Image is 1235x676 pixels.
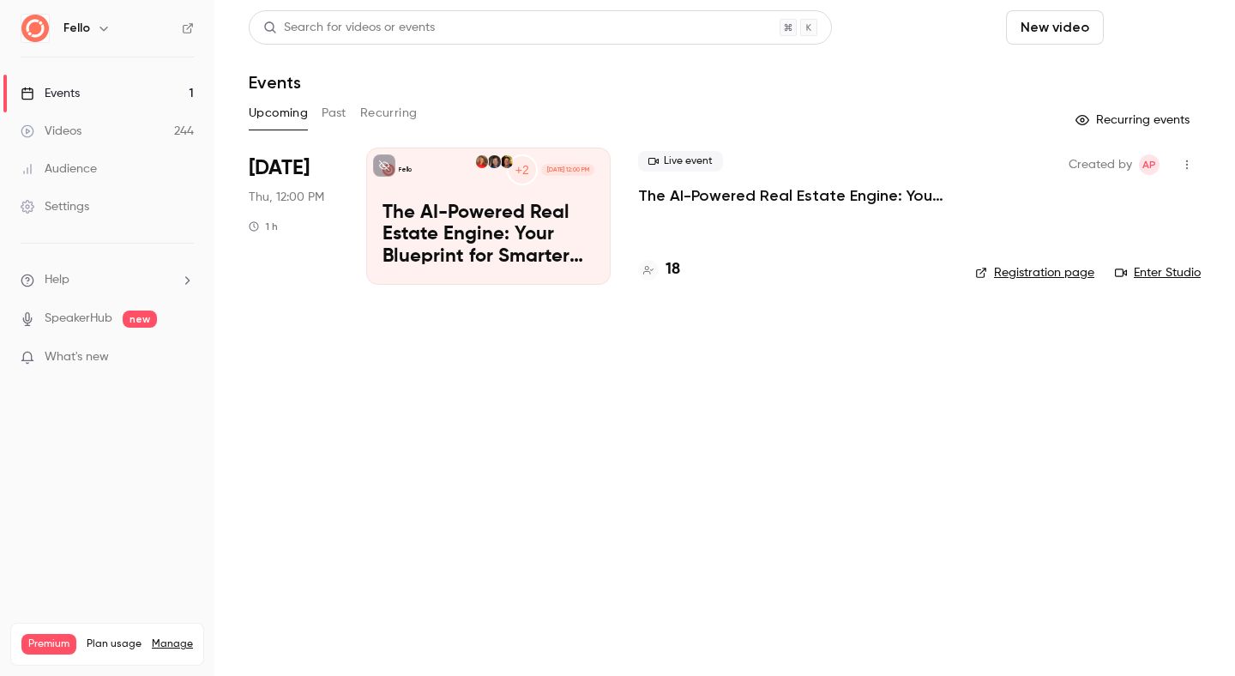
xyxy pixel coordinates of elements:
span: Live event [638,151,723,172]
span: What's new [45,348,109,366]
button: Schedule [1111,10,1201,45]
button: Past [322,100,346,127]
span: Premium [21,634,76,655]
h4: 18 [666,258,680,281]
h6: Fello [63,20,90,37]
span: Aayush Panjikar [1139,154,1160,175]
img: Adam Akerblom [501,155,513,167]
img: Tiffany Bryant Gelzinis [488,155,500,167]
p: Fello [399,166,412,174]
div: Audience [21,160,97,178]
span: Created by [1069,154,1132,175]
span: Plan usage [87,637,142,651]
span: Help [45,271,69,289]
div: Videos [21,123,81,140]
span: Thu, 12:00 PM [249,189,324,206]
div: Search for videos or events [263,19,435,37]
a: The AI-Powered Real Estate Engine: Your Blueprint for Smarter ConversionsFello+2Adam AkerblomTiff... [366,148,611,285]
span: new [123,311,157,328]
a: Manage [152,637,193,651]
p: The AI-Powered Real Estate Engine: Your Blueprint for Smarter Conversions [383,202,594,269]
button: Recurring [360,100,418,127]
a: SpeakerHub [45,310,112,328]
span: [DATE] 12:00 PM [541,164,593,176]
div: Sep 18 Thu, 12:00 PM (America/New York) [249,148,339,285]
div: +2 [507,154,538,185]
a: Registration page [975,264,1094,281]
div: Events [21,85,80,102]
iframe: Noticeable Trigger [173,350,194,365]
a: 18 [638,258,680,281]
img: Fello [21,15,49,42]
a: Enter Studio [1115,264,1201,281]
div: 1 h [249,220,278,233]
button: Recurring events [1068,106,1201,134]
span: [DATE] [249,154,310,182]
button: New video [1006,10,1104,45]
img: Kerry Kleckner [476,155,488,167]
button: Upcoming [249,100,308,127]
div: Settings [21,198,89,215]
a: The AI-Powered Real Estate Engine: Your Blueprint for Smarter Conversions [638,185,948,206]
h1: Events [249,72,301,93]
span: AP [1142,154,1156,175]
li: help-dropdown-opener [21,271,194,289]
